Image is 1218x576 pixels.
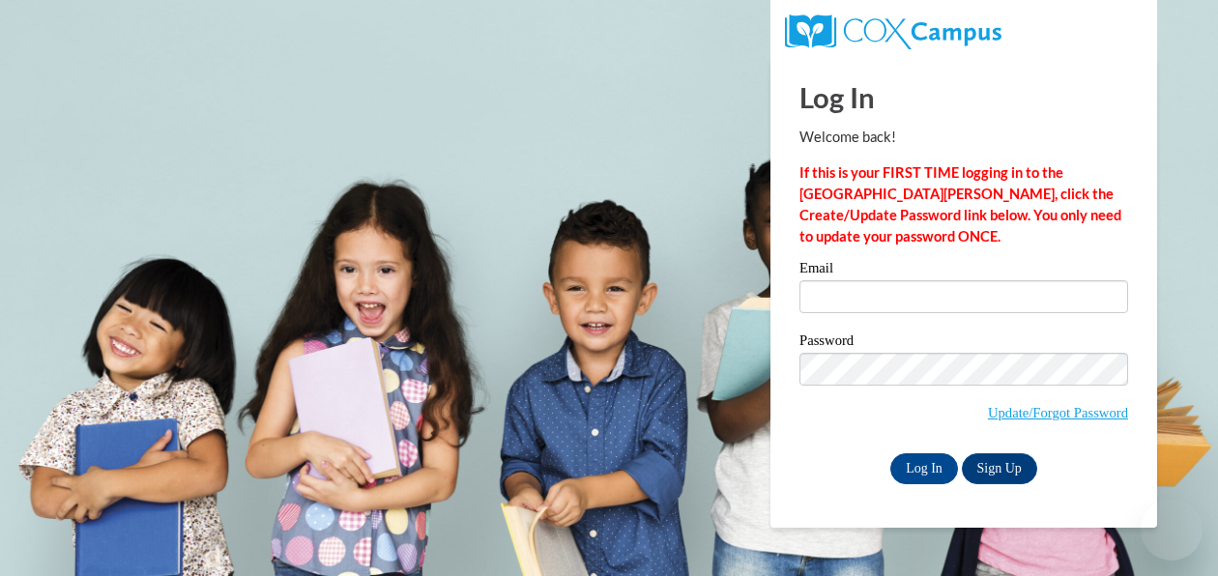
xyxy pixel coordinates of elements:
[1141,499,1203,561] iframe: Button to launch messaging window
[799,333,1128,353] label: Password
[799,164,1121,245] strong: If this is your FIRST TIME logging in to the [GEOGRAPHIC_DATA][PERSON_NAME], click the Create/Upd...
[799,77,1128,117] h1: Log In
[962,453,1037,484] a: Sign Up
[890,453,958,484] input: Log In
[799,127,1128,148] p: Welcome back!
[785,14,1001,49] img: COX Campus
[988,405,1128,420] a: Update/Forgot Password
[799,261,1128,280] label: Email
